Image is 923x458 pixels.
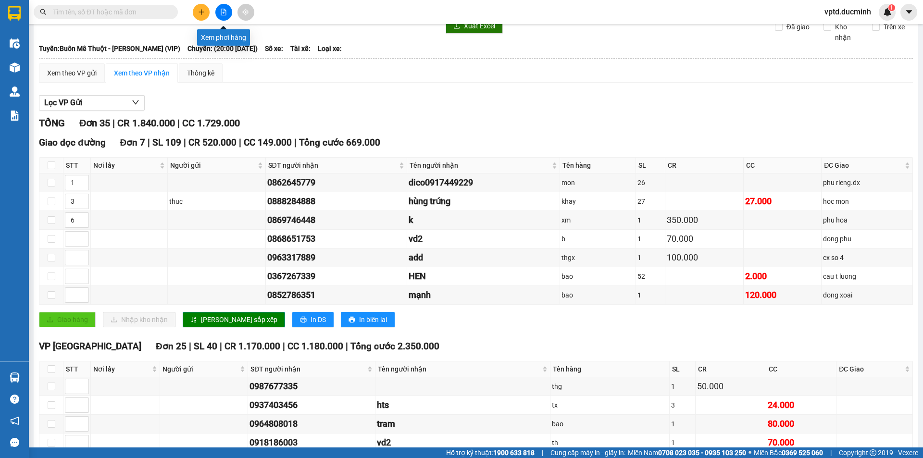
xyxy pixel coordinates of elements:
[8,6,21,21] img: logo-vxr
[552,437,668,448] div: th
[266,173,407,192] td: 0862645779
[114,68,170,78] div: Xem theo VP nhận
[824,160,903,171] span: ĐC Giao
[248,415,375,433] td: 0964808018
[103,312,175,327] button: downloadNhập kho nhận
[10,111,20,121] img: solution-icon
[754,447,823,458] span: Miền Bắc
[407,230,560,248] td: vd2
[201,314,277,325] span: [PERSON_NAME] sắp xếp
[823,252,911,263] div: cx so 4
[637,271,663,282] div: 52
[561,252,634,263] div: thgx
[300,316,307,324] span: printer
[266,192,407,211] td: 0888284888
[407,248,560,267] td: add
[905,8,913,16] span: caret-down
[671,419,694,429] div: 1
[561,234,634,244] div: b
[890,4,893,11] span: 1
[266,267,407,286] td: 0367267339
[40,9,47,15] span: search
[183,312,285,327] button: sort-ascending[PERSON_NAME] sắp xếp
[190,316,197,324] span: sort-ascending
[148,137,150,148] span: |
[671,437,694,448] div: 1
[267,251,405,264] div: 0963317889
[637,177,663,188] div: 26
[47,68,97,78] div: Xem theo VP gửi
[628,447,746,458] span: Miền Nam
[267,195,405,208] div: 0888284888
[561,177,634,188] div: mon
[667,213,742,227] div: 350.000
[883,8,892,16] img: icon-new-feature
[266,248,407,267] td: 0963317889
[637,290,663,300] div: 1
[283,341,285,352] span: |
[409,251,558,264] div: add
[375,415,550,433] td: tram
[187,43,258,54] span: Chuyến: (20:00 [DATE])
[542,447,543,458] span: |
[671,381,694,392] div: 1
[112,117,115,129] span: |
[446,447,535,458] span: Hỗ trợ kỹ thuật:
[407,173,560,192] td: dico0917449229
[409,270,558,283] div: HEN
[267,176,405,189] div: 0862645779
[880,22,909,32] span: Trên xe
[823,271,911,282] div: cau t luong
[359,314,387,325] span: In biên lai
[745,195,820,208] div: 27.000
[249,380,374,393] div: 0987677335
[748,451,751,455] span: ⚪️
[637,252,663,263] div: 1
[39,312,96,327] button: uploadGiao hàng
[10,87,20,97] img: warehouse-icon
[823,196,911,207] div: hoc mon
[377,417,549,431] div: tram
[817,6,879,18] span: vptd.ducminh
[552,419,668,429] div: bao
[550,361,670,377] th: Tên hàng
[187,68,214,78] div: Thống kê
[696,361,766,377] th: CR
[299,137,380,148] span: Tổng cước 669.000
[636,158,665,173] th: SL
[39,137,106,148] span: Giao dọc đường
[239,137,241,148] span: |
[637,215,663,225] div: 1
[375,433,550,452] td: vd2
[189,341,191,352] span: |
[10,416,19,425] span: notification
[266,211,407,230] td: 0869746448
[831,22,865,43] span: Kho nhận
[783,22,813,32] span: Đã giao
[79,117,110,129] span: Đơn 35
[225,341,280,352] span: CR 1.170.000
[839,364,903,374] span: ĐC Giao
[250,364,365,374] span: SĐT người nhận
[267,270,405,283] div: 0367267339
[53,7,166,17] input: Tìm tên, số ĐT hoặc mã đơn
[561,215,634,225] div: xm
[169,196,263,207] div: thuc
[194,341,217,352] span: SL 40
[550,447,625,458] span: Cung cấp máy in - giấy in:
[637,196,663,207] div: 27
[375,396,550,415] td: hts
[409,232,558,246] div: vd2
[745,270,820,283] div: 2.000
[265,43,283,54] span: Số xe:
[266,230,407,248] td: 0868651753
[552,381,668,392] div: thg
[170,160,255,171] span: Người gửi
[117,117,175,129] span: CR 1.840.000
[464,21,495,31] span: Xuất Excel
[10,38,20,49] img: warehouse-icon
[561,290,634,300] div: bao
[637,234,663,244] div: 1
[888,4,895,11] sup: 1
[377,436,549,449] div: vd2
